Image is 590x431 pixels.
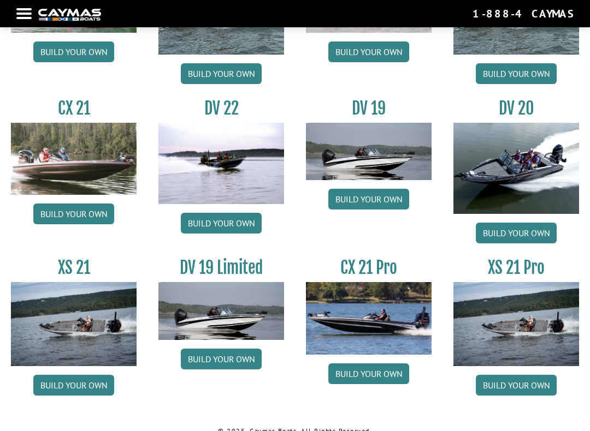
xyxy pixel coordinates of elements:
[453,282,579,366] img: XS_21_thumbnail.jpg
[33,41,114,62] a: Build your own
[11,282,137,366] img: XS_21_thumbnail.jpg
[453,98,579,118] h3: DV 20
[38,9,101,20] img: white-logo-c9c8dbefe5ff5ceceb0f0178aa75bf4bb51f6bca0971e226c86eb53dfe498488.png
[158,123,284,205] img: DV22_original_motor_cropped_for_caymas_connect.jpg
[306,98,432,118] h3: DV 19
[33,375,114,396] a: Build your own
[476,63,557,84] a: Build your own
[328,363,409,384] a: Build your own
[11,123,137,195] img: CX21_thumb.jpg
[476,375,557,396] a: Build your own
[473,7,574,21] div: 1-888-4CAYMAS
[476,223,557,243] a: Build your own
[11,98,137,118] h3: CX 21
[328,41,409,62] a: Build your own
[306,282,432,354] img: CX-21Pro_thumbnail.jpg
[11,258,137,278] h3: XS 21
[158,282,284,339] img: dv-19-ban_from_website_for_caymas_connect.png
[328,189,409,209] a: Build your own
[306,123,432,180] img: dv-19-ban_from_website_for_caymas_connect.png
[181,349,262,369] a: Build your own
[453,123,579,214] img: DV_20_from_website_for_caymas_connect.png
[453,258,579,278] h3: XS 21 Pro
[181,63,262,84] a: Build your own
[306,258,432,278] h3: CX 21 Pro
[158,258,284,278] h3: DV 19 Limited
[158,98,284,118] h3: DV 22
[33,203,114,224] a: Build your own
[181,213,262,234] a: Build your own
